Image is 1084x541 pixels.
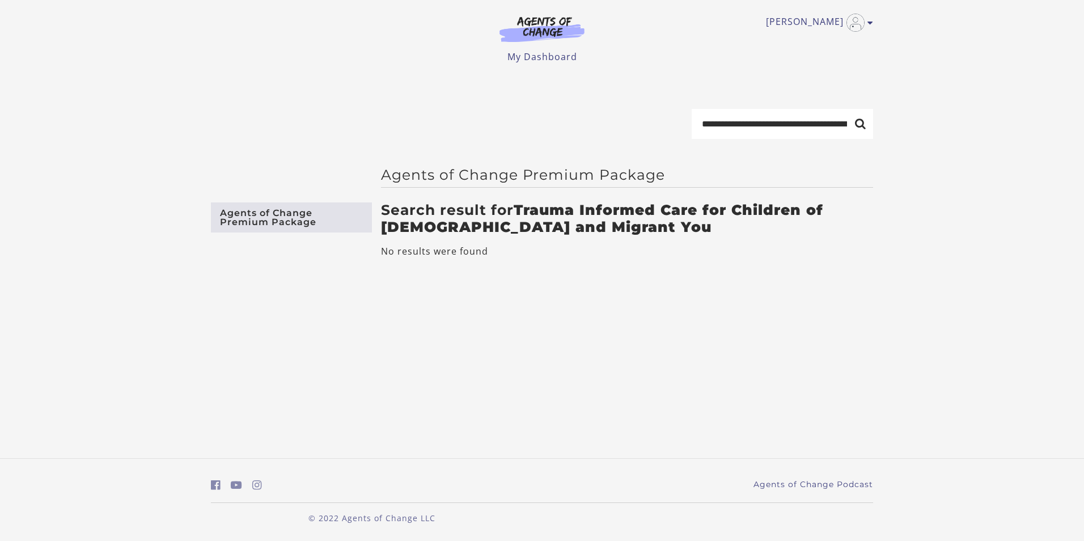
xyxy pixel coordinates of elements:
a: Agents of Change Podcast [753,479,873,491]
h2: Agents of Change Premium Package [381,166,873,183]
a: My Dashboard [507,50,577,63]
a: Agents of Change Premium Package [211,202,372,233]
a: https://www.instagram.com/agentsofchangeprep/ (Open in a new window) [252,477,262,493]
i: https://www.instagram.com/agentsofchangeprep/ (Open in a new window) [252,480,262,491]
h3: Search result for [381,201,873,235]
p: © 2022 Agents of Change LLC [211,512,533,524]
a: https://www.facebook.com/groups/aswbtestprep (Open in a new window) [211,477,221,493]
i: https://www.youtube.com/c/AgentsofChangeTestPrepbyMeaganMitchell (Open in a new window) [231,480,242,491]
a: Toggle menu [766,14,867,32]
a: https://www.youtube.com/c/AgentsofChangeTestPrepbyMeaganMitchell (Open in a new window) [231,477,242,493]
strong: Trauma Informed Care for Children of [DEMOGRAPHIC_DATA] and Migrant You [381,201,823,235]
img: Agents of Change Logo [488,16,596,42]
i: https://www.facebook.com/groups/aswbtestprep (Open in a new window) [211,480,221,491]
p: No results were found [381,244,873,258]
